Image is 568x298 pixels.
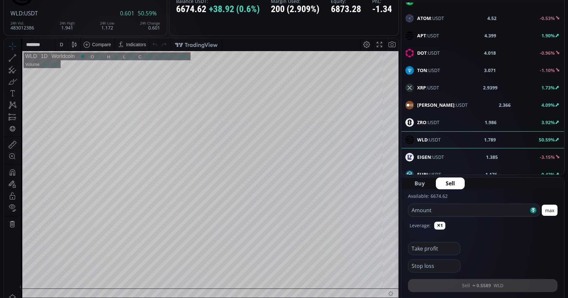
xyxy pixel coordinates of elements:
[486,154,498,160] b: 1.385
[417,119,439,126] span: :USDT
[541,119,555,125] b: 3.92%
[38,24,55,28] div: 86.774M
[485,171,497,178] b: 1.176
[271,4,319,14] div: 200 (2.909%)
[415,179,425,187] span: Buy
[417,50,427,56] b: DOT
[76,15,82,21] div: Market open
[60,21,75,30] div: 1.941
[487,15,497,22] b: 4.52
[88,260,98,272] div: Go to
[134,16,138,21] div: C
[24,263,29,269] div: 5y
[484,32,496,39] b: 4.399
[65,263,70,269] div: 5d
[10,21,34,25] div: 24h Vol.
[417,102,455,108] b: [PERSON_NAME]
[540,15,555,21] b: -0.53%
[209,4,260,14] span: +38.92 (0.6%)
[417,15,431,21] b: ATOM
[15,244,18,253] div: Hide Drawings Toolbar
[417,119,426,125] b: ZRO
[446,179,455,187] span: Sell
[33,15,44,21] div: 1D
[10,21,34,30] div: 483012386
[434,222,445,230] button: ✕1
[331,4,361,14] div: 6873.28
[410,222,431,229] label: Leverage:
[540,154,555,160] b: -3.15%
[382,263,391,269] div: auto
[317,260,354,272] button: 03:12:19 (UTC)
[417,154,444,160] span: :USDT
[60,21,75,25] div: 24h High
[74,263,79,269] div: 1d
[417,84,426,91] b: XRP
[33,263,38,269] div: 1y
[541,84,555,91] b: 1.73%
[417,67,440,74] span: :USDT
[176,4,260,14] div: 6674.62
[53,263,60,269] div: 1m
[417,49,440,56] span: :USDT
[140,21,160,30] div: 0.601
[21,24,35,28] div: Volume
[436,177,465,189] button: Sell
[91,16,101,21] div: 1.570
[417,171,441,178] span: :USDT
[107,16,117,21] div: 1.941
[21,15,33,21] div: WLD
[541,32,555,39] b: 1.90%
[540,50,555,56] b: -0.96%
[138,10,157,16] span: 50.59%
[541,102,555,108] b: 4.09%
[540,67,555,73] b: -1.10%
[405,177,435,189] button: Buy
[43,263,49,269] div: 3m
[485,119,497,126] b: 1.986
[122,16,133,21] div: 1.566
[360,260,369,272] div: Toggle Percentage
[408,193,448,199] label: Available: 6674.62
[87,16,91,21] div: O
[100,21,114,30] div: 1.172
[88,4,107,9] div: Compare
[484,67,496,74] b: 3.071
[56,4,59,9] div: D
[100,21,114,25] div: 24h Low
[151,16,185,21] div: +0.218 (+13.88%)
[417,84,439,91] span: :USDT
[44,15,71,21] div: Worldcoin
[10,9,23,17] span: WLD
[122,4,142,9] div: Indicators
[417,102,468,108] span: :USDT
[417,32,426,39] b: APT
[6,87,11,94] div: 
[140,21,160,25] div: 24h Change
[119,16,122,21] div: L
[542,205,558,216] button: max
[417,171,428,177] b: EURI
[138,16,149,21] div: 1.789
[484,49,496,56] b: 4.018
[320,263,351,269] span: 03:12:19 (UTC)
[417,32,439,39] span: :USDT
[483,84,497,91] b: 2.9399
[23,9,38,17] span: :USDT
[103,16,107,21] div: H
[499,102,511,108] b: 2.366
[371,263,377,269] div: log
[120,10,134,16] span: 0.601
[417,154,431,160] b: EIGEN
[541,171,555,177] b: 0.43%
[372,4,392,14] div: -1.34
[417,67,427,73] b: TON
[417,15,444,22] span: :USDT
